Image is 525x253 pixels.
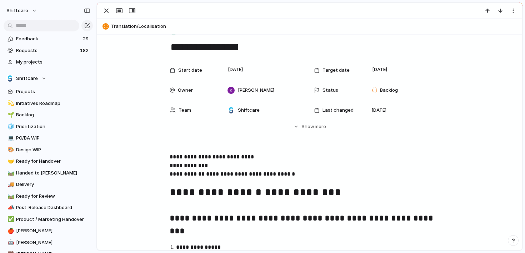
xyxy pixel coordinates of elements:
a: 🤝Ready for Handover [4,156,93,167]
button: 🤝 [6,158,14,165]
div: 🍎 [7,227,12,235]
span: Start date [178,67,202,74]
div: 🌱 [7,111,12,119]
div: 🤖 [7,238,12,247]
button: 🛤️ [6,193,14,200]
div: 📣 [7,204,12,212]
span: [PERSON_NAME] [238,87,274,94]
a: 🚚Delivery [4,179,93,190]
a: 💫Initiatives Roadmap [4,98,93,109]
span: Delivery [16,181,90,188]
a: My projects [4,57,93,67]
span: [DATE] [370,65,389,74]
span: Design WIP [16,146,90,153]
button: 🍎 [6,227,14,234]
span: Requests [16,47,78,54]
button: shiftcare [3,5,41,16]
span: Show [301,123,314,130]
span: Post-Release Dashboard [16,204,90,211]
span: [DATE] [371,107,386,114]
button: 🌱 [6,111,14,118]
button: ✅ [6,216,14,223]
div: 🚚 [7,181,12,189]
div: 🤝 [7,157,12,166]
a: 📣Post-Release Dashboard [4,202,93,213]
a: Projects [4,86,93,97]
span: Product / Marketing Handover [16,216,90,223]
button: 🛤️ [6,169,14,177]
span: [PERSON_NAME] [16,227,90,234]
a: 🎨Design WIP [4,145,93,155]
span: My projects [16,59,90,66]
span: [DATE] [226,65,245,74]
div: 🛤️ [7,169,12,177]
a: Feedback29 [4,34,93,44]
div: 💻 [7,134,12,142]
a: 💻PO/BA WIP [4,133,93,143]
div: ✅ [7,215,12,223]
span: Ready for Review [16,193,90,200]
button: 💫 [6,100,14,107]
span: Backlog [380,87,398,94]
span: [PERSON_NAME] [16,239,90,246]
span: 182 [80,47,90,54]
span: Last changed [322,107,354,114]
div: 🛤️ [7,192,12,200]
a: 🤖[PERSON_NAME] [4,237,93,248]
span: more [315,123,326,130]
button: Shiftcare [4,73,93,84]
span: Ready for Handover [16,158,90,165]
span: Shiftcare [16,75,38,82]
span: 29 [83,35,90,42]
button: 🎨 [6,146,14,153]
button: 🧊 [6,123,14,130]
span: Handed to [PERSON_NAME] [16,169,90,177]
span: Projects [16,88,90,95]
span: Target date [322,67,350,74]
span: shiftcare [6,7,28,14]
span: Prioritization [16,123,90,130]
span: Owner [178,87,193,94]
a: Requests182 [4,45,93,56]
a: 🧊Prioritization [4,121,93,132]
span: PO/BA WIP [16,135,90,142]
button: 💻 [6,135,14,142]
span: Status [322,87,338,94]
button: 🤖 [6,239,14,246]
a: 🛤️Handed to [PERSON_NAME] [4,168,93,178]
a: ✅Product / Marketing Handover [4,214,93,225]
button: Translation/Localisation [100,21,519,32]
button: 📣 [6,204,14,211]
button: Showmore [170,120,450,133]
a: 🍎[PERSON_NAME] [4,226,93,236]
a: 🛤️Ready for Review [4,191,93,202]
button: 🚚 [6,181,14,188]
div: 💫 [7,99,12,107]
span: Initiatives Roadmap [16,100,90,107]
a: 🌱Backlog [4,110,93,120]
div: 🧊 [7,122,12,131]
div: 🎨 [7,146,12,154]
span: Team [179,107,191,114]
span: Feedback [16,35,81,42]
span: Backlog [16,111,90,118]
span: Translation/Localisation [111,23,519,30]
span: Shiftcare [238,107,260,114]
